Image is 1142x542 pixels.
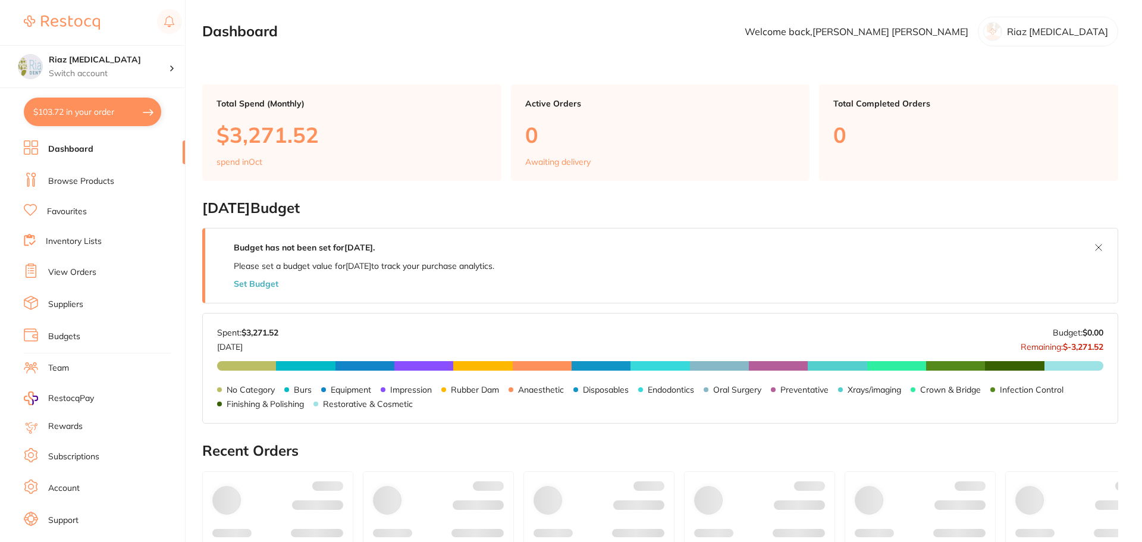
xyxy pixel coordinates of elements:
a: Dashboard [48,143,93,155]
a: Subscriptions [48,451,99,463]
p: Spent: [217,328,278,337]
a: View Orders [48,267,96,278]
img: Riaz Dental Surgery [18,55,42,79]
p: Burs [294,385,312,394]
p: Awaiting delivery [525,157,591,167]
a: Suppliers [48,299,83,311]
p: Anaesthetic [518,385,564,394]
span: RestocqPay [48,393,94,405]
p: No Category [227,385,275,394]
a: Team [48,362,69,374]
button: $103.72 in your order [24,98,161,126]
a: Favourites [47,206,87,218]
p: Xrays/imaging [848,385,901,394]
a: Inventory Lists [46,236,102,247]
p: Crown & Bridge [920,385,981,394]
button: Set Budget [234,279,278,289]
p: spend in Oct [217,157,262,167]
strong: $-3,271.52 [1063,342,1103,352]
p: Endodontics [648,385,694,394]
strong: $0.00 [1083,327,1103,338]
p: Budget: [1053,328,1103,337]
p: Switch account [49,68,169,80]
p: Remaining: [1021,337,1103,352]
h2: [DATE] Budget [202,200,1118,217]
p: [DATE] [217,337,278,352]
p: 0 [833,123,1104,147]
p: Restorative & Cosmetic [323,399,413,409]
strong: $3,271.52 [241,327,278,338]
p: 0 [525,123,796,147]
h2: Recent Orders [202,443,1118,459]
a: Browse Products [48,176,114,187]
p: Please set a budget value for [DATE] to track your purchase analytics. [234,261,494,271]
p: Disposables [583,385,629,394]
h4: Riaz Dental Surgery [49,54,169,66]
p: Infection Control [1000,385,1063,394]
p: Active Orders [525,99,796,108]
a: Budgets [48,331,80,343]
p: Equipment [331,385,371,394]
a: Account [48,483,80,494]
p: Oral Surgery [713,385,761,394]
p: Finishing & Polishing [227,399,304,409]
a: Active Orders0Awaiting delivery [511,84,810,181]
a: Total Spend (Monthly)$3,271.52spend inOct [202,84,501,181]
img: RestocqPay [24,391,38,405]
a: Total Completed Orders0 [819,84,1118,181]
h2: Dashboard [202,23,278,40]
p: Rubber Dam [451,385,499,394]
a: Restocq Logo [24,9,100,36]
p: Welcome back, [PERSON_NAME] [PERSON_NAME] [745,26,968,37]
strong: Budget has not been set for [DATE] . [234,242,375,253]
img: Restocq Logo [24,15,100,30]
p: Riaz [MEDICAL_DATA] [1007,26,1108,37]
a: Rewards [48,421,83,433]
p: $3,271.52 [217,123,487,147]
a: RestocqPay [24,391,94,405]
a: Support [48,515,79,527]
p: Total Spend (Monthly) [217,99,487,108]
p: Total Completed Orders [833,99,1104,108]
p: Preventative [780,385,829,394]
p: Impression [390,385,432,394]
